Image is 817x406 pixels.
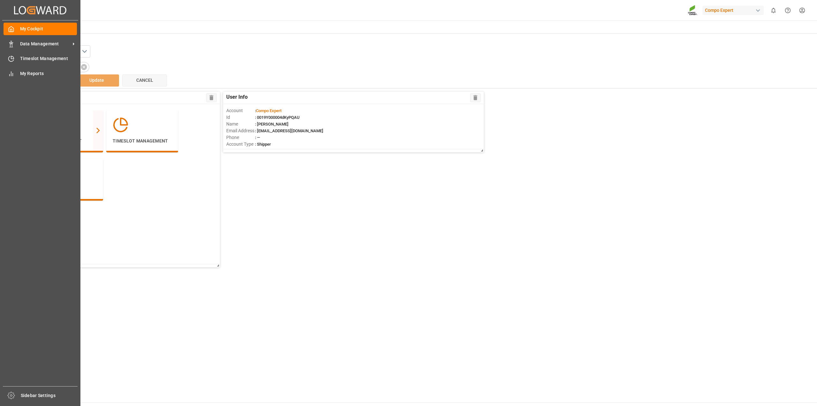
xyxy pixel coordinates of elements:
a: Timeslot Management [4,52,77,65]
span: Data Management [20,41,71,47]
span: User Info [226,93,248,102]
span: Edit Cockpit [26,22,812,32]
span: Cancel [136,78,153,83]
button: show 0 new notifications [766,3,781,18]
div: Compo Expert [702,6,764,15]
button: Help Center [781,3,795,18]
a: My Reports [4,67,77,80]
button: Compo Expert [702,4,766,16]
button: Cancel [122,74,167,87]
h3: Widgets [26,37,806,45]
a: My Cockpit [4,23,77,35]
span: My Cockpit [20,26,77,32]
button: Update [74,74,119,87]
span: Sidebar Settings [21,392,78,399]
img: Screenshot%202023-09-29%20at%2010.02.21.png_1712312052.png [688,5,698,16]
span: Timeslot Management [20,55,77,62]
span: My Reports [20,70,77,77]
